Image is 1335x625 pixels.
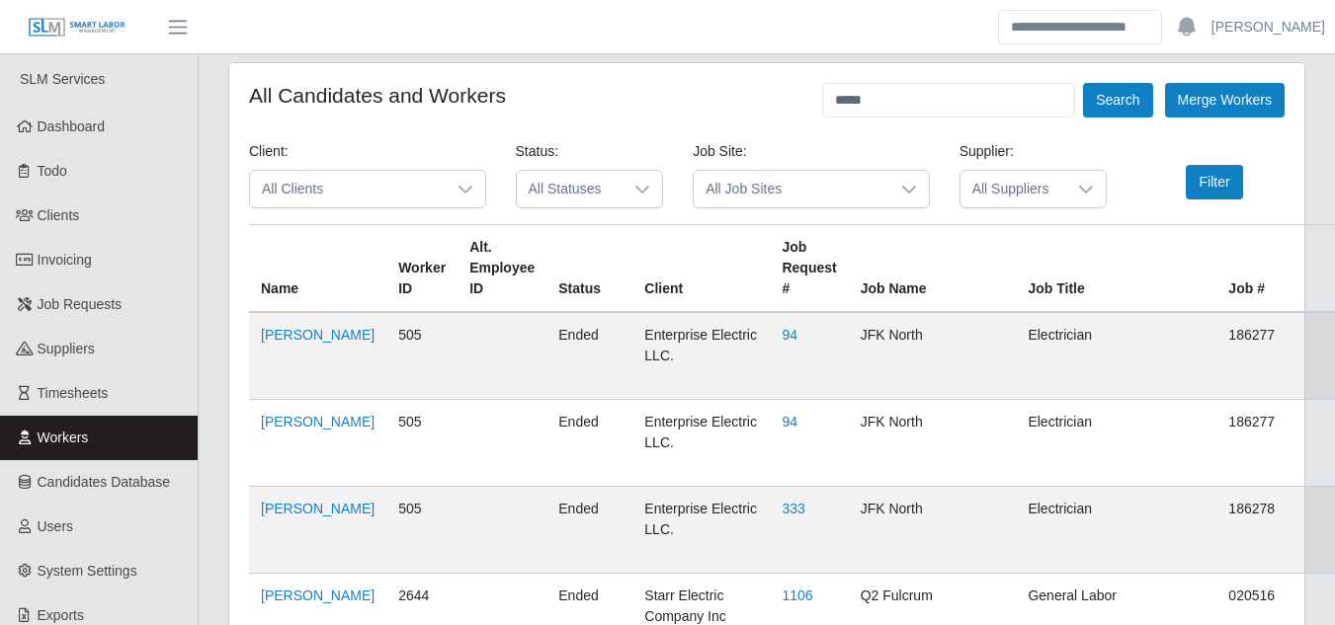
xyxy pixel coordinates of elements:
span: SLM Services [20,71,105,87]
td: 505 [386,487,458,574]
input: Search [998,10,1162,44]
td: 186277 [1216,400,1325,487]
td: Enterprise Electric LLC. [632,400,770,487]
button: Merge Workers [1165,83,1285,117]
th: Job # [1216,225,1325,313]
td: ended [546,487,632,574]
span: Workers [38,430,89,445]
h4: All Candidates and Workers [249,83,506,108]
span: Invoicing [38,252,92,268]
th: Job Name [849,225,1017,313]
label: Status: [516,141,559,162]
td: JFK North [849,400,1017,487]
span: Job Requests [38,296,123,312]
td: Enterprise Electric LLC. [632,312,770,400]
th: Job Request # [770,225,848,313]
span: All Job Sites [694,171,889,207]
th: Alt. Employee ID [458,225,546,313]
a: 333 [782,501,804,516]
span: Suppliers [38,341,95,356]
td: JFK North [849,312,1017,400]
span: Candidates Database [38,474,171,490]
span: All Statuses [517,171,624,207]
td: ended [546,400,632,487]
span: System Settings [38,563,137,579]
label: Client: [249,141,289,162]
button: Filter [1186,165,1242,199]
td: Enterprise Electric LLC. [632,487,770,574]
td: Electrician [1016,312,1216,400]
td: 186278 [1216,487,1325,574]
a: [PERSON_NAME] [1211,17,1325,38]
span: Users [38,518,74,534]
td: 505 [386,312,458,400]
a: 94 [782,327,797,343]
td: Electrician [1016,400,1216,487]
a: [PERSON_NAME] [261,587,375,603]
th: Name [249,225,386,313]
td: Electrician [1016,487,1216,574]
span: Todo [38,163,67,179]
td: 505 [386,400,458,487]
td: JFK North [849,487,1017,574]
td: 186277 [1216,312,1325,400]
th: Client [632,225,770,313]
th: Status [546,225,632,313]
span: Timesheets [38,385,109,401]
span: All Clients [250,171,446,207]
span: Clients [38,207,80,223]
th: Job Title [1016,225,1216,313]
a: [PERSON_NAME] [261,414,375,430]
span: Exports [38,607,84,623]
img: SLM Logo [28,17,126,39]
button: Search [1083,83,1152,117]
a: 94 [782,414,797,430]
span: Dashboard [38,118,106,134]
span: All Suppliers [960,171,1067,207]
label: Job Site: [693,141,746,162]
th: Worker ID [386,225,458,313]
label: Supplier: [960,141,1014,162]
a: [PERSON_NAME] [261,501,375,516]
td: ended [546,312,632,400]
a: [PERSON_NAME] [261,327,375,343]
a: 1106 [782,587,812,603]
